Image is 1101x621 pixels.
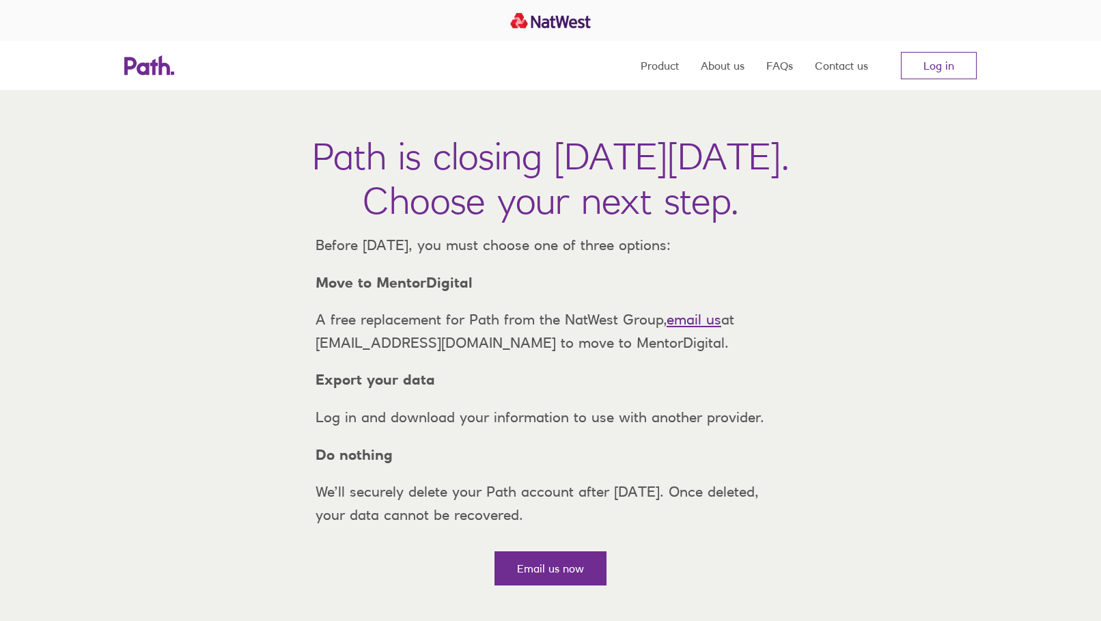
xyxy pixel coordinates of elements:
a: About us [701,41,744,90]
a: email us [667,311,721,328]
h1: Path is closing [DATE][DATE]. Choose your next step. [312,134,790,223]
strong: Do nothing [316,446,393,463]
a: Product [641,41,679,90]
a: Email us now [494,551,607,585]
p: A free replacement for Path from the NatWest Group, at [EMAIL_ADDRESS][DOMAIN_NAME] to move to Me... [305,308,796,354]
strong: Move to MentorDigital [316,274,473,291]
strong: Export your data [316,371,435,388]
a: FAQs [766,41,793,90]
p: Before [DATE], you must choose one of three options: [305,234,796,257]
a: Contact us [815,41,868,90]
a: Log in [901,52,977,79]
p: Log in and download your information to use with another provider. [305,406,796,429]
p: We’ll securely delete your Path account after [DATE]. Once deleted, your data cannot be recovered. [305,480,796,526]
